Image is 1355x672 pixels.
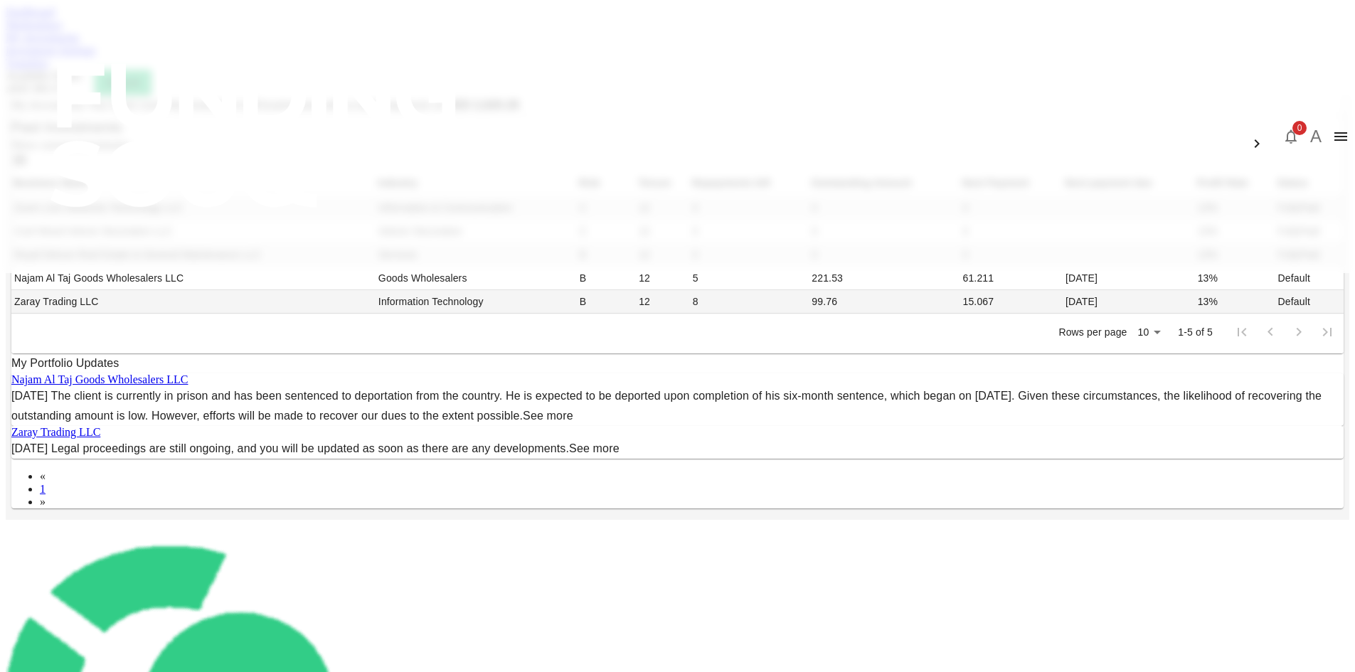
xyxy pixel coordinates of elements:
[11,267,376,290] td: Najam Al Taj Goods Wholesalers LLC
[40,496,46,508] span: Next
[1058,325,1127,339] p: Rows per page
[1248,121,1277,132] span: العربية
[577,290,636,314] td: B
[11,290,376,314] td: Zaray Trading LLC
[1063,267,1195,290] td: [DATE]
[636,267,690,290] td: 12
[1305,126,1327,147] button: A
[376,267,577,290] td: Goods Wholesalers
[1277,122,1305,151] button: 0
[636,290,690,314] td: 12
[1178,325,1213,339] p: 1-5 of 5
[11,373,188,385] a: Najam Al Taj Goods Wholesalers LLC
[376,290,577,314] td: Information Technology
[809,267,960,290] td: 221.53
[11,390,1322,422] span: The client is currently in prison and has been sentenced to deportation from the country. He is e...
[11,390,48,402] span: [DATE]
[960,267,1063,290] td: 61.211
[51,442,620,454] span: Legal proceedings are still ongoing, and you will be updated as soon as there are any developments.
[1195,290,1275,314] td: 13%
[11,442,48,454] span: [DATE]
[1063,290,1195,314] td: [DATE]
[40,470,46,482] span: «
[690,267,809,290] td: 5
[1195,267,1275,290] td: 13%
[690,290,809,314] td: 8
[40,470,46,482] span: Previous
[1275,267,1344,290] td: Default
[40,483,46,495] a: 1
[11,357,119,369] span: My Portfolio Updates
[809,290,960,314] td: 99.76
[11,426,100,438] a: Zaray Trading LLC
[569,442,620,454] a: See more
[577,267,636,290] td: B
[1292,121,1307,135] span: 0
[960,290,1063,314] td: 15.067
[40,496,46,508] span: »
[1132,322,1166,343] div: 10
[523,410,573,422] a: See more
[1275,290,1344,314] td: Default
